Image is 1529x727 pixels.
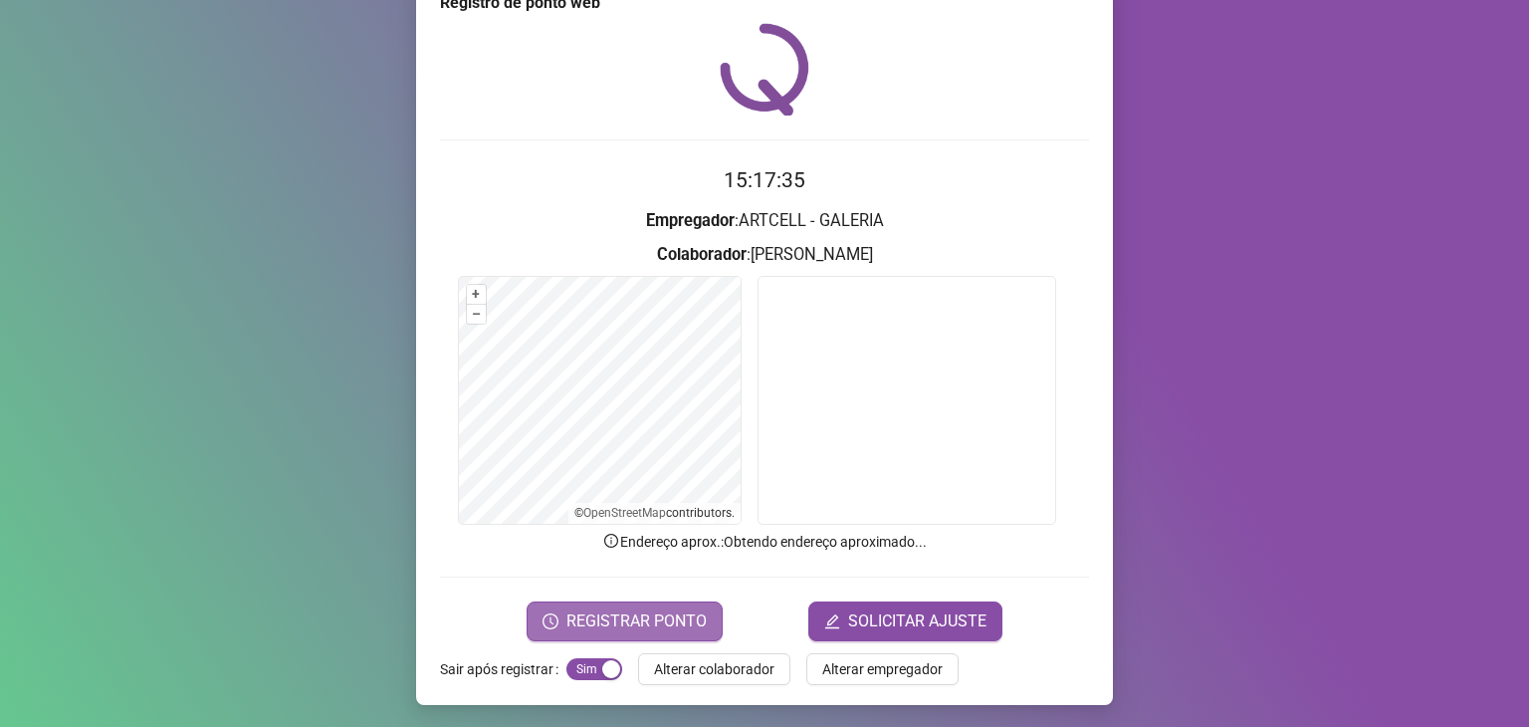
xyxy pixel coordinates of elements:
[467,305,486,324] button: –
[822,658,943,680] span: Alterar empregador
[440,242,1089,268] h3: : [PERSON_NAME]
[806,653,959,685] button: Alterar empregador
[657,245,747,264] strong: Colaborador
[527,602,723,641] button: REGISTRAR PONTO
[440,208,1089,234] h3: : ARTCELL - GALERIA
[440,531,1089,553] p: Endereço aprox. : Obtendo endereço aproximado...
[602,532,620,550] span: info-circle
[638,653,790,685] button: Alterar colaborador
[583,506,666,520] a: OpenStreetMap
[654,658,774,680] span: Alterar colaborador
[848,609,986,633] span: SOLICITAR AJUSTE
[566,609,707,633] span: REGISTRAR PONTO
[720,23,809,116] img: QRPoint
[543,613,558,629] span: clock-circle
[646,211,735,230] strong: Empregador
[724,168,805,192] time: 15:17:35
[808,602,1002,641] button: editSOLICITAR AJUSTE
[824,613,840,629] span: edit
[467,285,486,304] button: +
[574,506,735,520] li: © contributors.
[440,653,566,685] label: Sair após registrar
